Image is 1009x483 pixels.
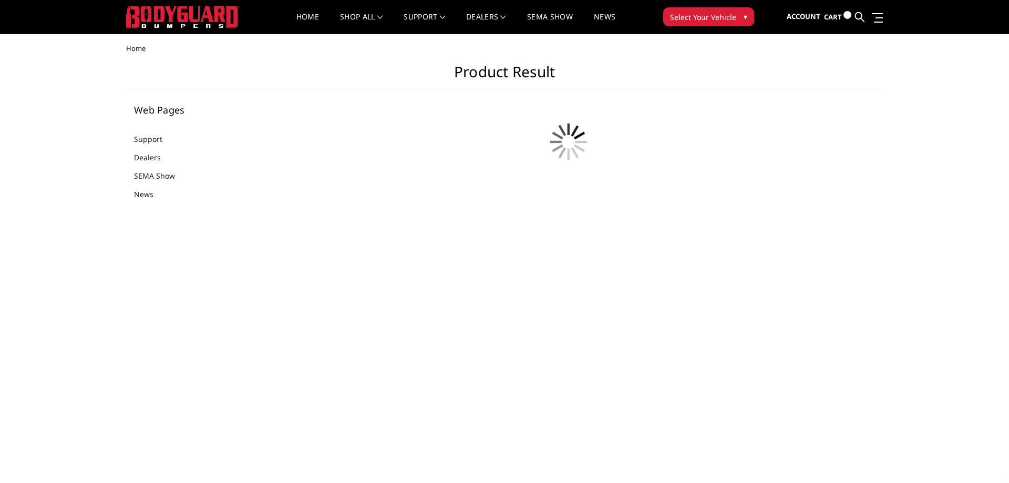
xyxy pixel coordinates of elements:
a: Account [787,3,820,31]
a: News [134,189,167,200]
a: Dealers [134,152,174,163]
a: shop all [340,13,383,34]
a: Dealers [466,13,506,34]
img: BODYGUARD BUMPERS [126,6,239,28]
a: Home [296,13,319,34]
a: SEMA Show [527,13,573,34]
h1: Product Result [126,63,883,89]
a: SEMA Show [134,170,188,181]
span: Cart [824,12,842,22]
a: Support [134,133,176,145]
span: ▾ [744,11,747,22]
img: preloader.gif [542,116,595,168]
button: Select Your Vehicle [663,7,754,26]
span: Select Your Vehicle [670,12,736,23]
h5: Web Pages [134,105,262,115]
span: Home [126,44,146,53]
span: Account [787,12,820,21]
a: Cart [824,3,851,32]
a: News [594,13,615,34]
a: Support [404,13,445,34]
